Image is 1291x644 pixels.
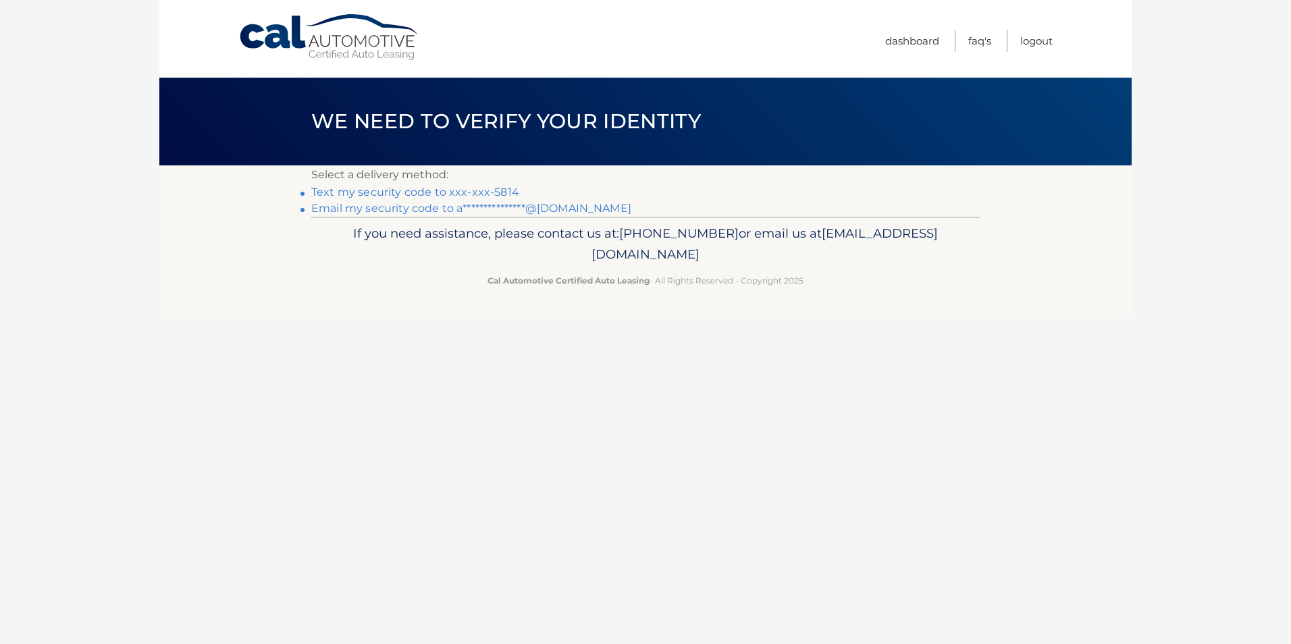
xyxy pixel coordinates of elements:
[238,14,421,61] a: Cal Automotive
[619,225,739,241] span: [PHONE_NUMBER]
[885,30,939,52] a: Dashboard
[320,223,971,266] p: If you need assistance, please contact us at: or email us at
[311,165,980,184] p: Select a delivery method:
[311,186,519,198] a: Text my security code to xxx-xxx-5814
[488,275,650,286] strong: Cal Automotive Certified Auto Leasing
[320,273,971,288] p: - All Rights Reserved - Copyright 2025
[311,109,701,134] span: We need to verify your identity
[968,30,991,52] a: FAQ's
[1020,30,1053,52] a: Logout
